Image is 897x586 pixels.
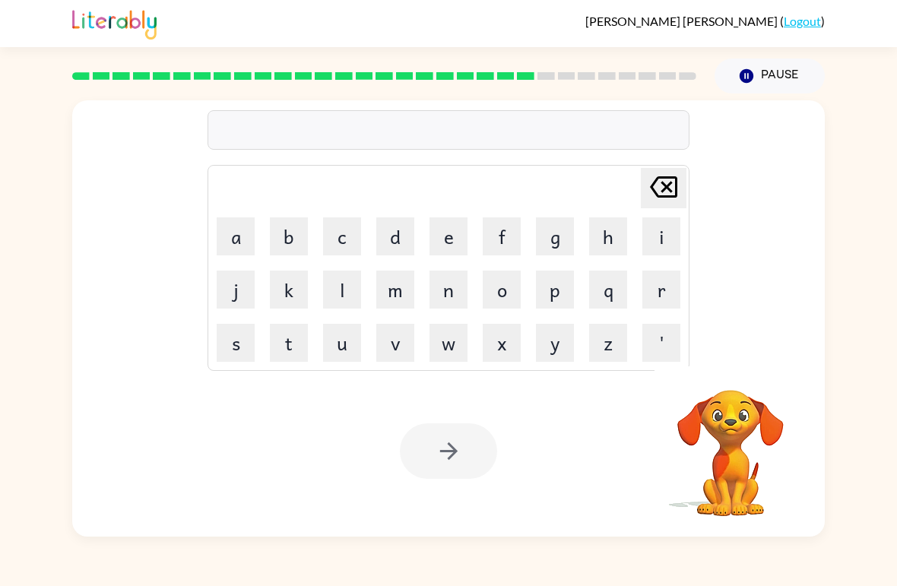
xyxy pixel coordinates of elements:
[72,6,157,40] img: Literably
[217,324,255,362] button: s
[429,217,468,255] button: e
[589,217,627,255] button: h
[429,324,468,362] button: w
[270,271,308,309] button: k
[429,271,468,309] button: n
[376,217,414,255] button: d
[483,324,521,362] button: x
[483,271,521,309] button: o
[589,324,627,362] button: z
[323,271,361,309] button: l
[642,271,680,309] button: r
[376,271,414,309] button: m
[376,324,414,362] button: v
[642,217,680,255] button: i
[784,14,821,28] a: Logout
[270,217,308,255] button: b
[715,59,825,93] button: Pause
[483,217,521,255] button: f
[217,217,255,255] button: a
[536,217,574,255] button: g
[655,366,807,518] video: Your browser must support playing .mp4 files to use Literably. Please try using another browser.
[536,324,574,362] button: y
[642,324,680,362] button: '
[323,217,361,255] button: c
[536,271,574,309] button: p
[585,14,780,28] span: [PERSON_NAME] [PERSON_NAME]
[217,271,255,309] button: j
[589,271,627,309] button: q
[323,324,361,362] button: u
[270,324,308,362] button: t
[585,14,825,28] div: ( )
